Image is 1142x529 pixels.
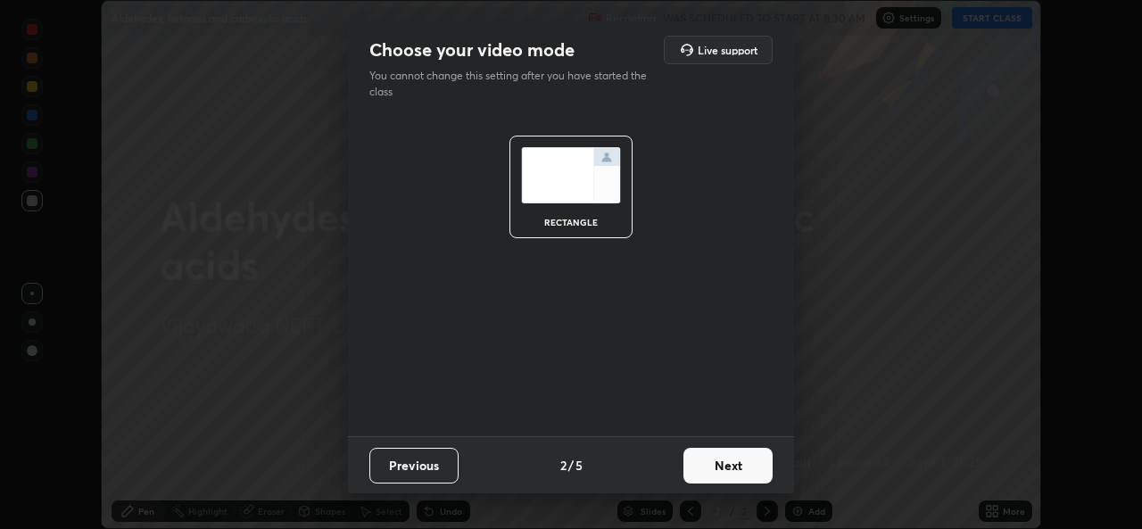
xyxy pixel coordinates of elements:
[369,68,658,100] p: You cannot change this setting after you have started the class
[568,456,574,475] h4: /
[698,45,757,55] h5: Live support
[369,38,575,62] h2: Choose your video mode
[535,218,607,227] div: rectangle
[683,448,773,484] button: Next
[369,448,459,484] button: Previous
[575,456,583,475] h4: 5
[560,456,567,475] h4: 2
[521,147,621,203] img: normalScreenIcon.ae25ed63.svg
